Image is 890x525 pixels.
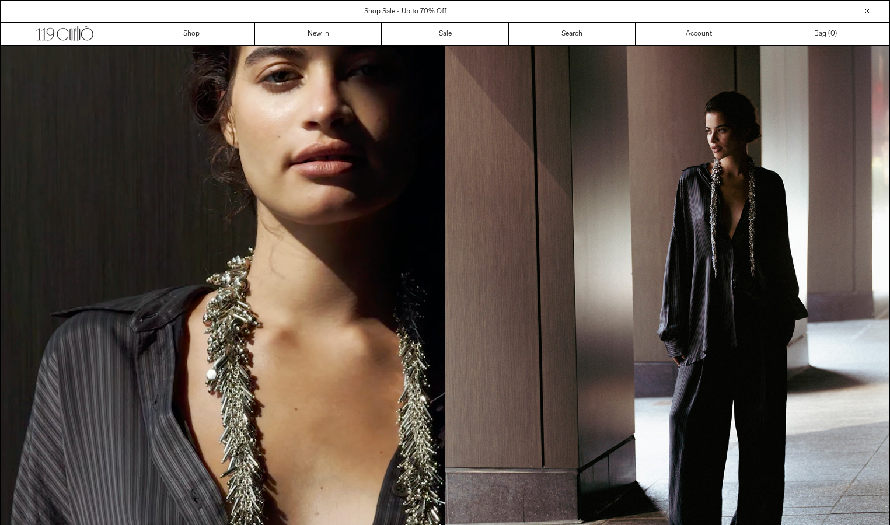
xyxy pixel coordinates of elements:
a: Bag () [762,23,889,45]
a: Sale [382,23,508,45]
a: Search [509,23,636,45]
a: Account [636,23,762,45]
a: Shop [128,23,255,45]
span: ) [830,29,837,39]
a: Shop Sale - Up to 70% Off [364,7,446,16]
a: New In [255,23,382,45]
span: 0 [830,29,835,38]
